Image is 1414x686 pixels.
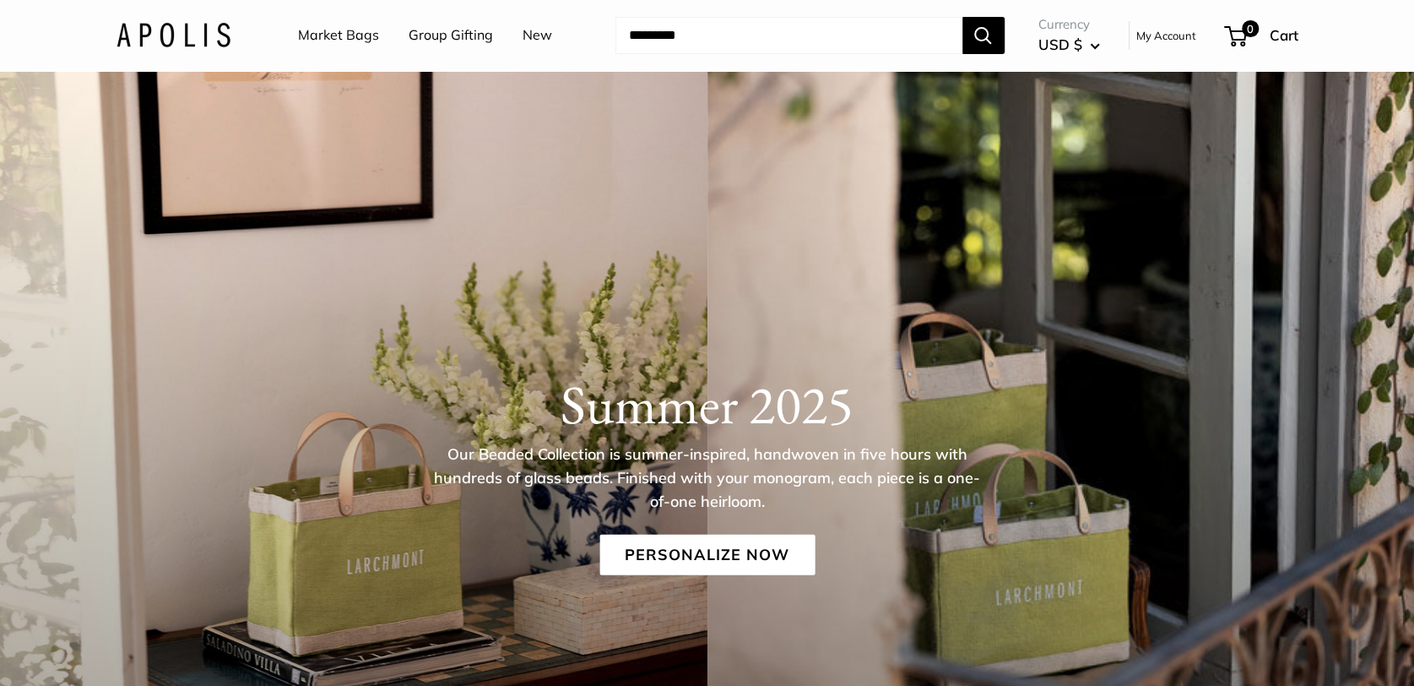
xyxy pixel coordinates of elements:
[1038,13,1100,36] span: Currency
[116,23,230,47] img: Apolis
[298,23,379,48] a: Market Bags
[1136,25,1196,46] a: My Account
[599,535,815,575] a: Personalize Now
[1226,22,1298,49] a: 0 Cart
[1038,31,1100,58] button: USD $
[409,23,493,48] a: Group Gifting
[523,23,552,48] a: New
[116,373,1298,437] h1: Summer 2025
[1270,26,1298,44] span: Cart
[1241,20,1258,37] span: 0
[1038,35,1082,53] span: USD $
[962,17,1005,54] button: Search
[615,17,962,54] input: Search...
[433,443,982,514] p: Our Beaded Collection is summer-inspired, handwoven in five hours with hundreds of glass beads. F...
